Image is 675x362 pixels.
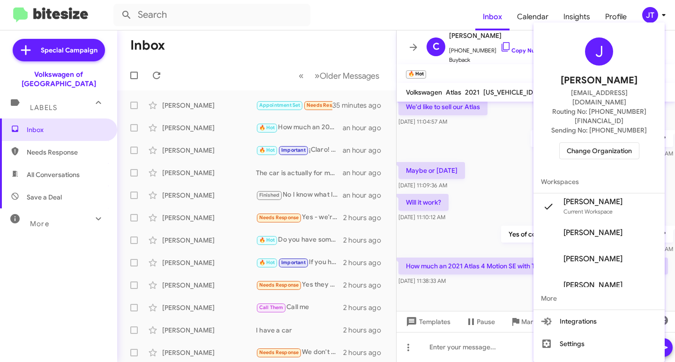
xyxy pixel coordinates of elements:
div: J [585,37,613,66]
span: Routing No: [PHONE_NUMBER][FINANCIAL_ID] [545,107,653,126]
span: [EMAIL_ADDRESS][DOMAIN_NAME] [545,88,653,107]
span: Change Organization [567,143,632,159]
span: Sending No: [PHONE_NUMBER] [551,126,647,135]
button: Settings [533,332,665,355]
span: [PERSON_NAME] [563,254,622,264]
span: Workspaces [533,170,665,193]
span: [PERSON_NAME] [561,73,637,88]
button: Integrations [533,310,665,332]
span: Current Workspace [563,208,613,215]
span: [PERSON_NAME] [563,228,622,237]
span: [PERSON_NAME] [563,197,622,207]
span: [PERSON_NAME] [563,281,622,290]
button: Change Organization [559,142,639,159]
span: More [533,287,665,310]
